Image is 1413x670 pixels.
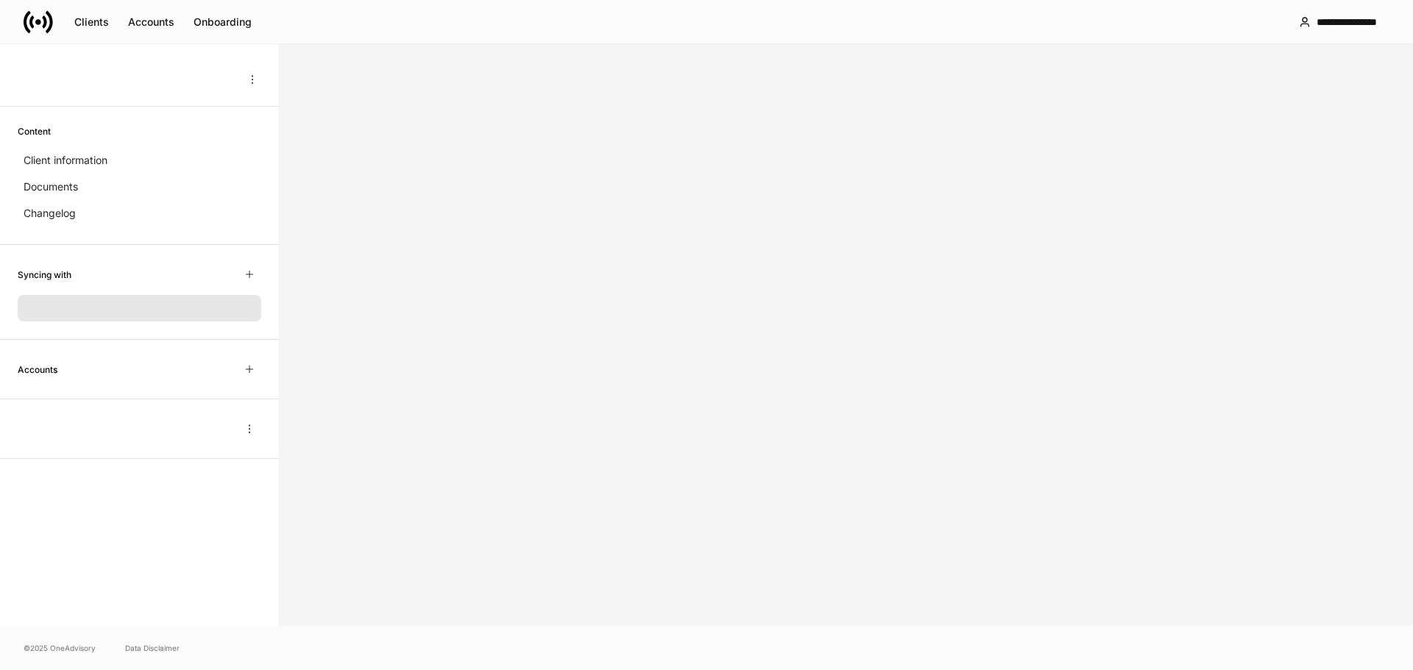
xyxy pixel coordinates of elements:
p: Changelog [24,206,76,221]
div: Onboarding [194,15,252,29]
h6: Syncing with [18,268,71,282]
p: Documents [24,179,78,194]
a: Data Disclaimer [125,642,180,654]
h6: Content [18,124,51,138]
p: Client information [24,153,107,168]
span: © 2025 OneAdvisory [24,642,96,654]
h6: Accounts [18,363,57,377]
div: Accounts [128,15,174,29]
a: Documents [18,174,261,200]
button: Accounts [118,10,184,34]
div: Clients [74,15,109,29]
a: Client information [18,147,261,174]
button: Onboarding [184,10,261,34]
button: Clients [65,10,118,34]
a: Changelog [18,200,261,227]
